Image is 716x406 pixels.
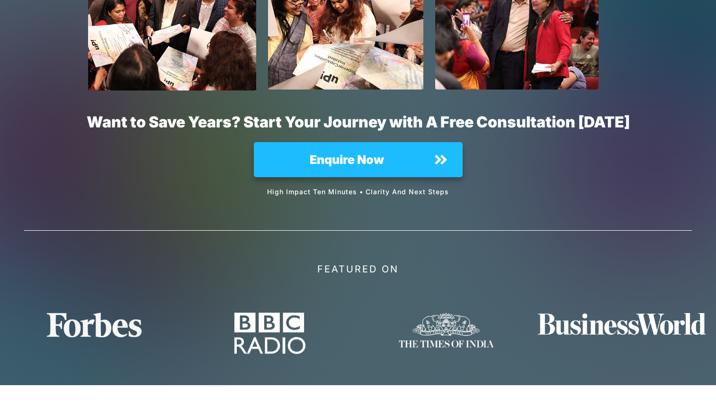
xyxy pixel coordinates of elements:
[310,153,384,167] strong: Enquire Now
[254,142,463,177] a: Enquire Now
[234,313,305,354] img: Layer-1-1
[399,313,493,348] img: Layer-1
[47,313,142,338] img: Layer 1
[267,188,449,196] strong: High Impact Ten Minutes • Clarity And Next Steps
[10,260,706,291] p: FEATURED ON
[537,313,706,335] img: Business world
[87,113,630,131] strong: Want to Save Years? Start Your Journey with A Free Consultation [DATE]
